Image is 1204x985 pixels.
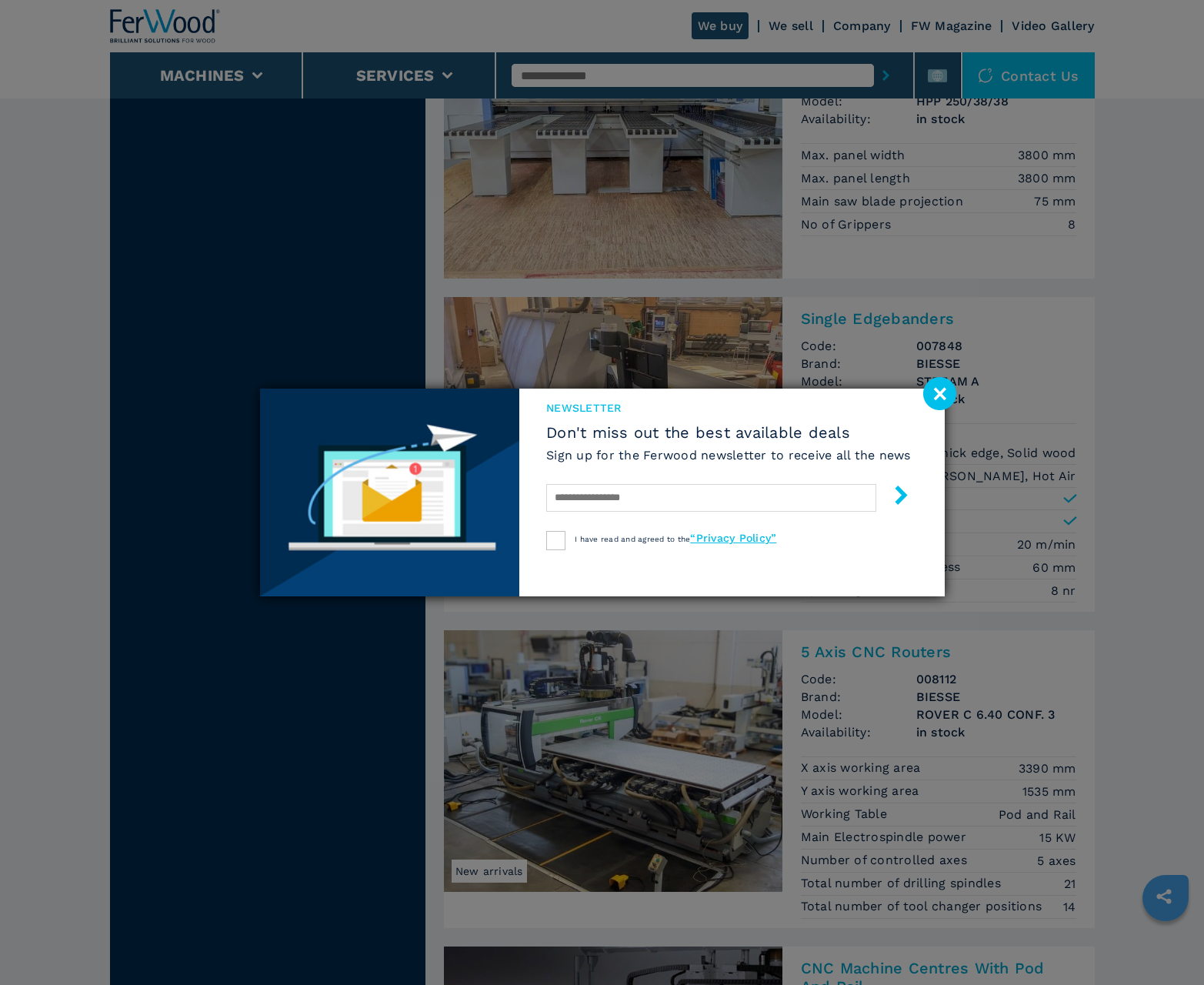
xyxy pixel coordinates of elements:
span: Don't miss out the best available deals [546,423,911,442]
img: Newsletter image [260,389,520,596]
span: I have read and agreed to the [575,535,776,543]
span: newsletter [546,400,911,416]
button: submit-button [876,479,911,516]
h6: Sign up for the Ferwood newsletter to receive all the news [546,446,911,464]
a: “Privacy Policy” [690,532,776,544]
